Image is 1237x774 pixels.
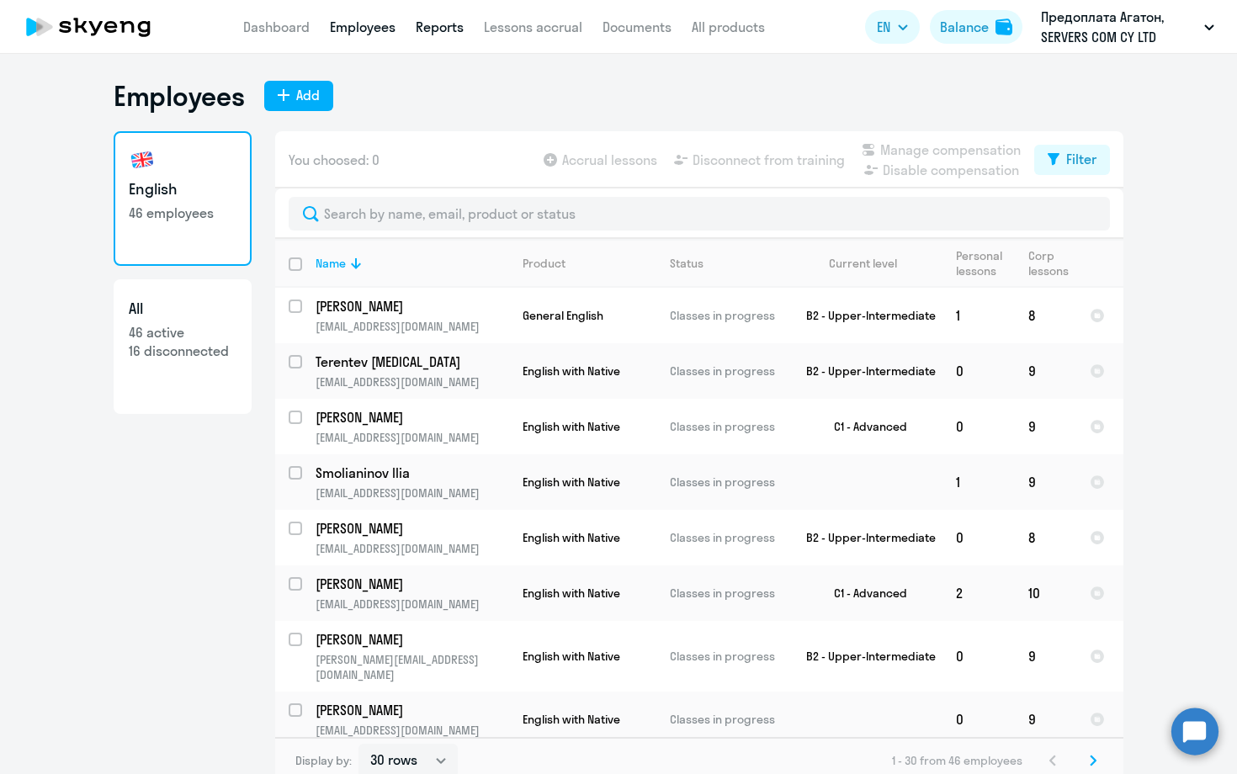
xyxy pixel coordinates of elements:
[1033,7,1223,47] button: Предоплата Агатон, SERVERS COM CY LTD
[289,150,380,170] span: You choosed: 0
[316,464,506,482] p: Smolianinov Ilia
[942,510,1015,565] td: 0
[523,530,620,545] span: English with Native
[523,474,620,490] span: English with Native
[1015,692,1076,747] td: 9
[786,343,942,399] td: B2 - Upper-Intermediate
[786,288,942,343] td: B2 - Upper-Intermediate
[523,712,620,727] span: English with Native
[330,19,396,35] a: Employees
[316,374,508,390] p: [EMAIL_ADDRESS][DOMAIN_NAME]
[316,630,506,649] p: [PERSON_NAME]
[316,701,508,719] a: [PERSON_NAME]
[670,363,785,379] p: Classes in progress
[316,297,506,315] p: [PERSON_NAME]
[1028,248,1075,278] div: Corp lessons
[316,723,508,738] p: [EMAIL_ADDRESS][DOMAIN_NAME]
[829,256,897,271] div: Current level
[1015,399,1076,454] td: 9
[786,565,942,621] td: C1 - Advanced
[114,279,252,414] a: All46 active16 disconnected
[295,753,352,768] span: Display by:
[603,19,672,35] a: Documents
[289,197,1110,231] input: Search by name, email, product or status
[316,319,508,334] p: [EMAIL_ADDRESS][DOMAIN_NAME]
[956,248,1004,278] div: Personal lessons
[523,649,620,664] span: English with Native
[316,408,506,427] p: [PERSON_NAME]
[316,430,508,445] p: [EMAIL_ADDRESS][DOMAIN_NAME]
[942,565,1015,621] td: 2
[316,575,506,593] p: [PERSON_NAME]
[114,79,244,113] h1: Employees
[129,204,236,222] p: 46 employees
[942,621,1015,692] td: 0
[865,10,920,44] button: EN
[1028,248,1069,278] div: Corp lessons
[670,308,785,323] p: Classes in progress
[316,485,508,501] p: [EMAIL_ADDRESS][DOMAIN_NAME]
[786,621,942,692] td: B2 - Upper-Intermediate
[995,19,1012,35] img: balance
[316,256,346,271] div: Name
[523,308,603,323] span: General English
[670,474,785,490] p: Classes in progress
[892,753,1022,768] span: 1 - 30 from 46 employees
[129,323,236,342] p: 46 active
[316,701,506,719] p: [PERSON_NAME]
[316,652,508,682] p: [PERSON_NAME][EMAIL_ADDRESS][DOMAIN_NAME]
[670,419,785,434] p: Classes in progress
[129,342,236,360] p: 16 disconnected
[243,19,310,35] a: Dashboard
[942,454,1015,510] td: 1
[416,19,464,35] a: Reports
[316,256,508,271] div: Name
[1034,145,1110,175] button: Filter
[1041,7,1197,47] p: Предоплата Агатон, SERVERS COM CY LTD
[316,519,506,538] p: [PERSON_NAME]
[786,510,942,565] td: B2 - Upper-Intermediate
[942,399,1015,454] td: 0
[316,408,508,427] a: [PERSON_NAME]
[1015,510,1076,565] td: 8
[670,712,785,727] p: Classes in progress
[523,256,565,271] div: Product
[316,596,508,612] p: [EMAIL_ADDRESS][DOMAIN_NAME]
[523,363,620,379] span: English with Native
[264,81,333,111] button: Add
[956,248,1014,278] div: Personal lessons
[1015,565,1076,621] td: 10
[1015,621,1076,692] td: 9
[692,19,765,35] a: All products
[129,178,236,200] h3: English
[942,692,1015,747] td: 0
[129,146,156,173] img: english
[1066,149,1096,169] div: Filter
[316,353,508,371] a: Terentev [MEDICAL_DATA]
[670,586,785,601] p: Classes in progress
[523,256,656,271] div: Product
[114,131,252,266] a: English46 employees
[523,586,620,601] span: English with Native
[484,19,582,35] a: Lessons accrual
[670,256,785,271] div: Status
[1015,288,1076,343] td: 8
[799,256,942,271] div: Current level
[1015,343,1076,399] td: 9
[942,343,1015,399] td: 0
[316,630,508,649] a: [PERSON_NAME]
[930,10,1022,44] button: Balancebalance
[670,530,785,545] p: Classes in progress
[129,298,236,320] h3: All
[316,464,508,482] a: Smolianinov Ilia
[316,297,508,315] a: [PERSON_NAME]
[877,17,890,37] span: EN
[296,85,320,105] div: Add
[316,575,508,593] a: [PERSON_NAME]
[316,353,506,371] p: Terentev [MEDICAL_DATA]
[316,541,508,556] p: [EMAIL_ADDRESS][DOMAIN_NAME]
[523,419,620,434] span: English with Native
[1015,454,1076,510] td: 9
[670,649,785,664] p: Classes in progress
